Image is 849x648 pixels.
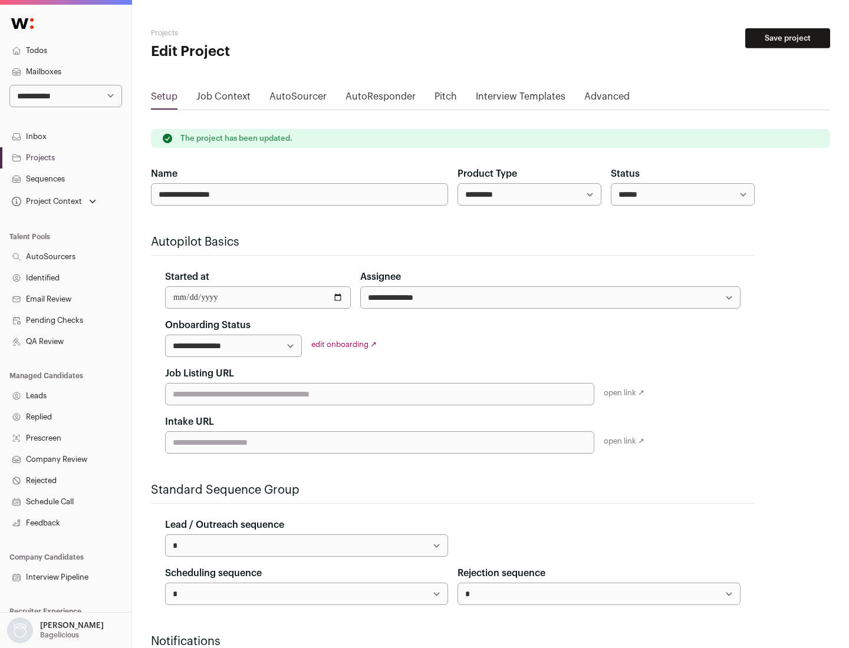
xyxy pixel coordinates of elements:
h2: Autopilot Basics [151,234,755,250]
img: Wellfound [5,12,40,35]
label: Scheduling sequence [165,566,262,580]
p: Bagelicious [40,630,79,640]
label: Rejection sequence [458,566,545,580]
h2: Standard Sequence Group [151,482,755,498]
a: Job Context [196,90,251,108]
label: Job Listing URL [165,366,234,381]
a: AutoSourcer [269,90,327,108]
label: Name [151,167,177,181]
a: Pitch [435,90,457,108]
label: Product Type [458,167,517,181]
a: Setup [151,90,177,108]
label: Status [611,167,640,181]
label: Lead / Outreach sequence [165,518,284,532]
h2: Projects [151,28,377,38]
h1: Edit Project [151,42,377,61]
div: Project Context [9,197,82,206]
button: Save project [745,28,830,48]
p: [PERSON_NAME] [40,621,104,630]
label: Started at [165,270,209,284]
button: Open dropdown [9,193,98,210]
p: The project has been updated. [180,134,292,143]
a: Advanced [584,90,630,108]
label: Intake URL [165,415,214,429]
label: Assignee [360,270,401,284]
img: nopic.png [7,617,33,643]
a: Interview Templates [476,90,565,108]
a: edit onboarding ↗ [311,340,377,348]
button: Open dropdown [5,617,106,643]
label: Onboarding Status [165,318,251,332]
a: AutoResponder [345,90,416,108]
